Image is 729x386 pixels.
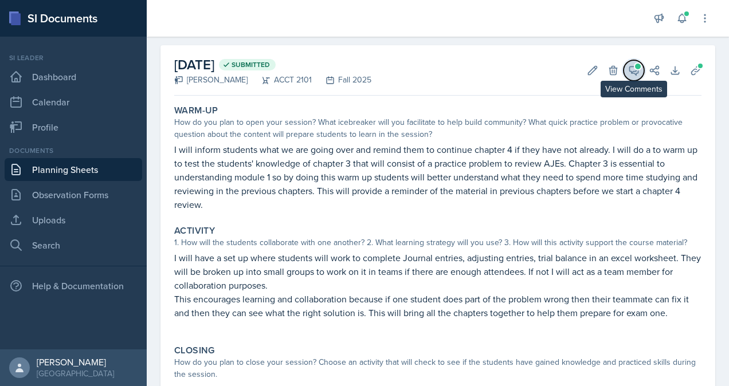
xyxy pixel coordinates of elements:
[37,368,114,379] div: [GEOGRAPHIC_DATA]
[5,234,142,257] a: Search
[174,237,701,249] div: 1. How will the students collaborate with one another? 2. What learning strategy will you use? 3....
[174,345,215,356] label: Closing
[174,116,701,140] div: How do you plan to open your session? What icebreaker will you facilitate to help build community...
[624,60,644,81] button: View Comments
[5,53,142,63] div: Si leader
[5,158,142,181] a: Planning Sheets
[174,105,218,116] label: Warm-Up
[5,116,142,139] a: Profile
[174,54,371,75] h2: [DATE]
[5,145,142,156] div: Documents
[37,356,114,368] div: [PERSON_NAME]
[174,356,701,380] div: How do you plan to close your session? Choose an activity that will check to see if the students ...
[232,60,270,69] span: Submitted
[5,274,142,297] div: Help & Documentation
[248,74,312,86] div: ACCT 2101
[174,143,701,211] p: I will inform students what we are going over and remind them to continue chapter 4 if they have ...
[174,251,701,292] p: I will have a set up where students will work to complete Journal entries, adjusting entries, tri...
[5,183,142,206] a: Observation Forms
[312,74,371,86] div: Fall 2025
[174,225,215,237] label: Activity
[174,74,248,86] div: [PERSON_NAME]
[5,65,142,88] a: Dashboard
[174,292,701,320] p: This encourages learning and collaboration because if one student does part of the problem wrong ...
[5,90,142,113] a: Calendar
[5,208,142,231] a: Uploads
